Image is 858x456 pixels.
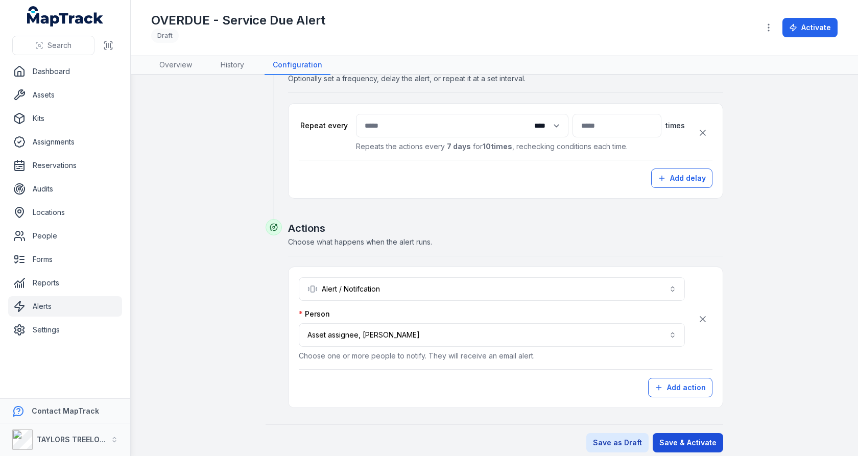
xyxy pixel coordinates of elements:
[299,121,348,131] label: Repeat every
[653,433,723,452] button: Save & Activate
[8,296,122,317] a: Alerts
[782,18,838,37] button: Activate
[299,351,685,361] p: Choose one or more people to notify. They will receive an email alert.
[37,435,122,444] strong: TAYLORS TREELOPPING
[447,142,471,151] strong: 7 days
[288,74,526,83] span: Optionally set a frequency, delay the alert, or repeat it at a set interval.
[8,155,122,176] a: Reservations
[8,108,122,129] a: Kits
[288,221,723,235] h2: Actions
[299,323,685,347] button: Asset assignee, [PERSON_NAME]
[8,202,122,223] a: Locations
[299,277,685,301] button: Alert / Notifcation
[8,85,122,105] a: Assets
[288,237,432,246] span: Choose what happens when the alert runs.
[8,61,122,82] a: Dashboard
[12,36,94,55] button: Search
[151,56,200,75] a: Overview
[651,169,712,188] button: Add delay
[265,56,330,75] a: Configuration
[47,40,71,51] span: Search
[299,309,330,319] label: Person
[8,179,122,199] a: Audits
[483,142,512,151] strong: 10 times
[151,29,179,43] div: Draft
[212,56,252,75] a: History
[8,226,122,246] a: People
[648,378,712,397] button: Add action
[8,273,122,293] a: Reports
[356,141,685,152] p: Repeats the actions every for , rechecking conditions each time.
[32,406,99,415] strong: Contact MapTrack
[27,6,104,27] a: MapTrack
[8,320,122,340] a: Settings
[586,433,649,452] button: Save as Draft
[8,249,122,270] a: Forms
[665,121,685,131] span: times
[151,12,325,29] h1: OVERDUE - Service Due Alert
[8,132,122,152] a: Assignments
